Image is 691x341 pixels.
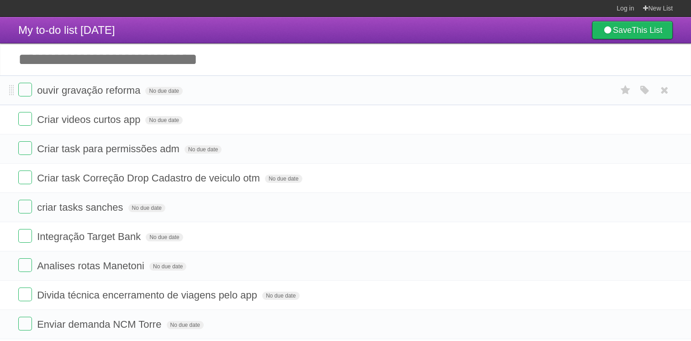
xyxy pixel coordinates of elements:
label: Done [18,288,32,301]
span: Criar task Correção Drop Cadastro de veiculo otm [37,172,262,184]
b: This List [632,26,662,35]
label: Done [18,112,32,126]
span: Integração Target Bank [37,231,143,242]
a: SaveThis List [592,21,673,39]
span: Criar videos curtos app [37,114,142,125]
span: No due date [167,321,204,329]
span: My to-do list [DATE] [18,24,115,36]
label: Done [18,200,32,213]
span: No due date [262,292,299,300]
label: Star task [617,83,634,98]
label: Done [18,141,32,155]
span: No due date [149,262,186,271]
span: Divida técnica encerramento de viagens pelo app [37,289,259,301]
span: Criar task para permissões adm [37,143,182,155]
label: Done [18,170,32,184]
label: Done [18,83,32,96]
span: No due date [185,145,222,154]
span: Analises rotas Manetoni [37,260,147,272]
span: criar tasks sanches [37,202,125,213]
span: No due date [145,87,182,95]
span: No due date [128,204,165,212]
span: ouvir gravação reforma [37,85,142,96]
span: No due date [265,175,302,183]
span: Enviar demanda NCM Torre [37,319,164,330]
label: Done [18,229,32,243]
label: Done [18,317,32,330]
span: No due date [146,233,183,241]
label: Done [18,258,32,272]
span: No due date [145,116,182,124]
